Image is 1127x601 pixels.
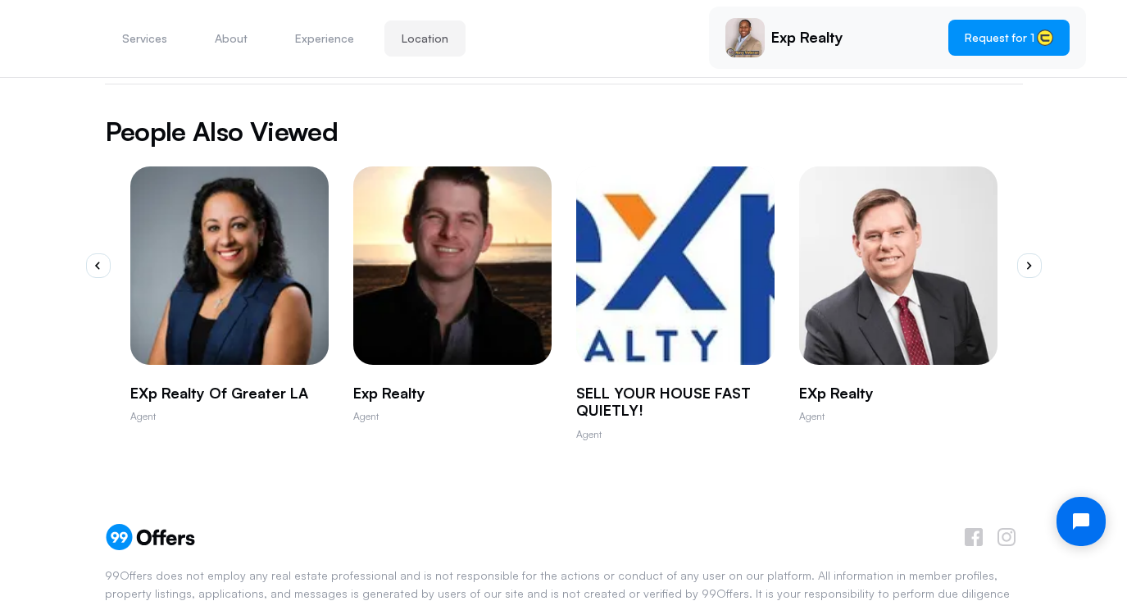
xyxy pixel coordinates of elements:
[353,385,552,403] p: Exp Realty
[1043,483,1120,560] iframe: Tidio Chat
[130,166,329,425] swiper-slide: 1 / 10
[105,117,1023,146] h2: People Also Viewed
[576,385,775,420] p: SELL YOUR HOUSE FAST QUIETLY!
[948,20,1070,56] button: Request for 1
[725,18,765,57] img: Mark Smith Jr
[576,166,775,365] img: Hernandez Oscar
[799,408,997,424] p: Agent
[353,166,552,425] a: Aris AnagnosExp RealtyAgent
[278,20,371,57] button: Experience
[343,156,561,374] img: Aris Anagnos
[105,20,184,57] button: Services
[353,166,552,425] swiper-slide: 2 / 10
[799,166,997,425] a: Randy LeafeXp RealtyAgent
[384,20,466,57] button: Location
[130,166,329,365] img: Vivienne Haroun
[130,385,329,403] p: eXp Realty of Greater LA
[353,408,552,424] p: Agent
[198,20,265,57] button: About
[576,426,775,442] p: Agent
[799,166,997,365] img: Randy Leaf
[771,29,935,47] p: Exp Realty
[576,166,775,442] swiper-slide: 3 / 10
[130,166,329,425] a: Vivienne HarouneXp Realty of Greater LAAgent
[576,166,775,442] a: Hernandez OscarSELL YOUR HOUSE FAST QUIETLY!Agent
[130,408,329,424] p: Agent
[799,166,997,425] swiper-slide: 4 / 10
[799,385,997,403] p: eXp Realty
